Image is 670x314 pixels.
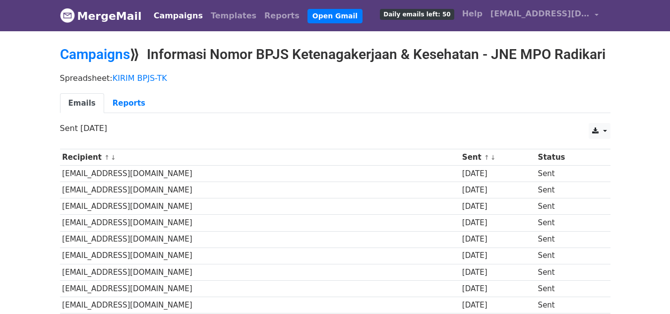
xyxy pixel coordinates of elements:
[536,182,601,198] td: Sent
[462,234,533,245] div: [DATE]
[536,231,601,248] td: Sent
[462,300,533,311] div: [DATE]
[462,168,533,180] div: [DATE]
[462,283,533,295] div: [DATE]
[60,5,142,26] a: MergeMail
[536,215,601,231] td: Sent
[462,201,533,212] div: [DATE]
[60,93,104,114] a: Emails
[460,149,536,166] th: Sent
[490,154,496,161] a: ↓
[380,9,454,20] span: Daily emails left: 50
[60,73,610,83] p: Spreadsheet:
[60,280,460,297] td: [EMAIL_ADDRESS][DOMAIN_NAME]
[60,297,460,313] td: [EMAIL_ADDRESS][DOMAIN_NAME]
[462,185,533,196] div: [DATE]
[536,198,601,215] td: Sent
[376,4,458,24] a: Daily emails left: 50
[536,248,601,264] td: Sent
[536,264,601,280] td: Sent
[113,73,167,83] a: KIRIM BPJS-TK
[104,154,110,161] a: ↑
[462,217,533,229] div: [DATE]
[484,154,489,161] a: ↑
[60,215,460,231] td: [EMAIL_ADDRESS][DOMAIN_NAME]
[111,154,116,161] a: ↓
[536,297,601,313] td: Sent
[60,198,460,215] td: [EMAIL_ADDRESS][DOMAIN_NAME]
[462,267,533,278] div: [DATE]
[487,4,603,27] a: [EMAIL_ADDRESS][DOMAIN_NAME]
[458,4,487,24] a: Help
[60,182,460,198] td: [EMAIL_ADDRESS][DOMAIN_NAME]
[462,250,533,261] div: [DATE]
[60,123,610,133] p: Sent [DATE]
[60,264,460,280] td: [EMAIL_ADDRESS][DOMAIN_NAME]
[260,6,304,26] a: Reports
[60,8,75,23] img: MergeMail logo
[60,166,460,182] td: [EMAIL_ADDRESS][DOMAIN_NAME]
[104,93,154,114] a: Reports
[536,280,601,297] td: Sent
[490,8,590,20] span: [EMAIL_ADDRESS][DOMAIN_NAME]
[307,9,363,23] a: Open Gmail
[536,166,601,182] td: Sent
[207,6,260,26] a: Templates
[60,248,460,264] td: [EMAIL_ADDRESS][DOMAIN_NAME]
[60,231,460,248] td: [EMAIL_ADDRESS][DOMAIN_NAME]
[60,149,460,166] th: Recipient
[60,46,610,63] h2: ⟫ Informasi Nomor BPJS Ketenagakerjaan & Kesehatan - JNE MPO Radikari
[60,46,130,63] a: Campaigns
[536,149,601,166] th: Status
[150,6,207,26] a: Campaigns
